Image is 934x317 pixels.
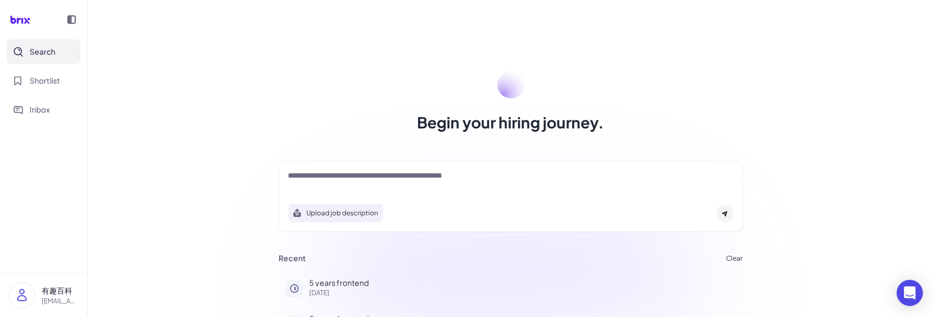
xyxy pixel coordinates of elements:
button: Shortlist [7,68,80,93]
button: Search [7,39,80,64]
div: Open Intercom Messenger [897,280,923,306]
p: 5 years frontend [310,279,736,286]
span: Shortlist [30,75,60,86]
h3: Recent [279,254,306,263]
p: 有趣百科 [42,285,78,296]
button: Clear [727,255,743,262]
span: Search [30,46,55,57]
p: [EMAIL_ADDRESS][DOMAIN_NAME] [42,296,78,306]
button: Search using job description [288,204,383,222]
button: 5 years frontend[DATE] [279,272,743,304]
h1: Begin your hiring journey. [417,111,605,133]
button: Inbox [7,97,80,122]
p: [DATE] [310,290,736,296]
img: user_logo.png [9,283,34,308]
span: Inbox [30,104,50,115]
